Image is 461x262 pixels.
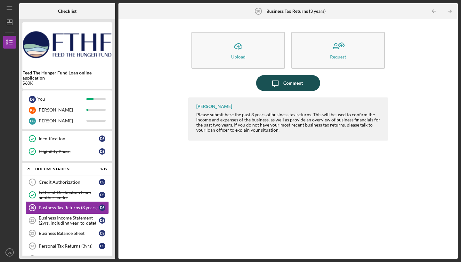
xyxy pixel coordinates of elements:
[39,215,99,226] div: Business Income Statement (2yrs, including year-to-date)
[99,135,105,142] div: D S
[39,190,99,200] div: Letter of Declination from another lender
[291,32,385,69] button: Request
[99,179,105,185] div: D S
[231,54,246,59] div: Upload
[29,118,36,125] div: D S
[26,176,109,189] a: 8Credit AuthorizationDS
[37,104,86,115] div: [PERSON_NAME]
[30,231,34,235] tspan: 12
[26,214,109,227] a: 11Business Income Statement (2yrs, including year-to-date)DS
[37,94,86,104] div: You
[330,54,346,59] div: Request
[58,9,77,14] b: Checklist
[96,167,107,171] div: 4 / 19
[29,107,36,114] div: K S
[30,206,34,210] tspan: 10
[7,251,12,254] text: DS
[99,148,105,155] div: D S
[99,230,105,236] div: D S
[39,136,99,141] div: Identification
[99,243,105,249] div: D S
[30,219,34,222] tspan: 11
[37,115,86,126] div: [PERSON_NAME]
[99,192,105,198] div: D S
[39,243,99,249] div: Personal Tax Returns (3yrs)
[256,9,260,13] tspan: 10
[99,217,105,224] div: D S
[35,167,91,171] div: Documentation
[26,240,109,252] a: 13Personal Tax Returns (3yrs)DS
[26,145,109,158] a: Eligibility PhaseDS
[26,227,109,240] a: 12Business Balance SheetDS
[196,112,382,133] div: Please submit here the past 3 years of business tax returns. This will be used to confirm the inc...
[26,132,109,145] a: IdentificationDS
[99,204,105,211] div: D S
[283,75,303,91] div: Comment
[39,231,99,236] div: Business Balance Sheet
[3,246,16,259] button: DS
[256,75,320,91] button: Comment
[191,32,285,69] button: Upload
[26,201,109,214] a: 10Business Tax Returns (3 years)DS
[39,205,99,210] div: Business Tax Returns (3 years)
[30,244,34,248] tspan: 13
[22,81,112,86] div: $60K
[196,104,232,109] div: [PERSON_NAME]
[39,180,99,185] div: Credit Authorization
[22,70,112,81] b: Feed The Hunger Fund Loan online application
[266,9,326,14] b: Business Tax Returns (3 years)
[22,26,112,64] img: Product logo
[39,149,99,154] div: Eligibility Phase
[26,189,109,201] a: Letter of Declination from another lenderDS
[31,180,33,184] tspan: 8
[29,96,36,103] div: D S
